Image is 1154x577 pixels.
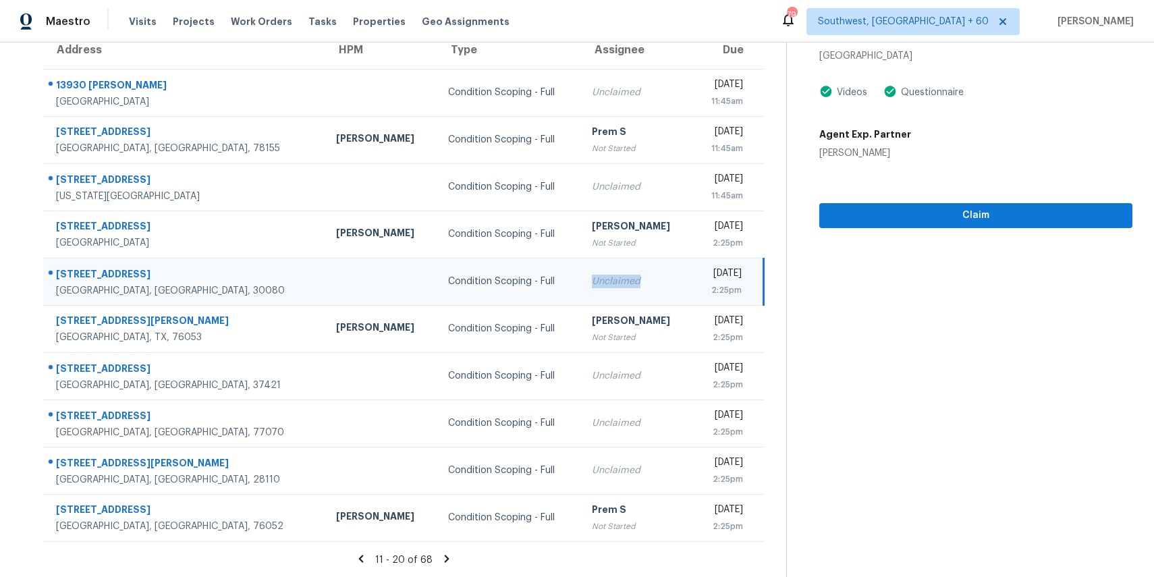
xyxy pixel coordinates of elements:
div: Videos [833,86,867,99]
div: Not Started [592,331,682,344]
div: 2:25pm [703,236,742,250]
span: Tasks [308,17,337,26]
div: 794 [787,8,796,22]
div: Not Started [592,142,682,155]
div: [PERSON_NAME] [336,132,427,148]
div: [DATE] [703,456,742,472]
div: [GEOGRAPHIC_DATA] [819,49,1132,63]
span: Southwest, [GEOGRAPHIC_DATA] + 60 [818,15,989,28]
div: [PERSON_NAME] [819,146,911,160]
div: [STREET_ADDRESS] [56,362,314,379]
div: Condition Scoping - Full [448,180,570,194]
div: Condition Scoping - Full [448,322,570,335]
span: [PERSON_NAME] [1052,15,1134,28]
div: Prem S [592,503,682,520]
div: 11:45am [703,142,742,155]
div: [STREET_ADDRESS] [56,219,314,236]
div: [PERSON_NAME] [336,321,427,337]
div: Condition Scoping - Full [448,86,570,99]
th: HPM [325,31,437,69]
span: Projects [173,15,215,28]
div: [GEOGRAPHIC_DATA], TX, 76053 [56,331,314,344]
div: Unclaimed [592,369,682,383]
div: 2:25pm [703,283,742,297]
div: [DATE] [703,408,742,425]
div: Questionnaire [897,86,964,99]
div: [GEOGRAPHIC_DATA], [GEOGRAPHIC_DATA], 28110 [56,473,314,487]
span: Claim [830,207,1122,224]
div: [GEOGRAPHIC_DATA], [GEOGRAPHIC_DATA], 30080 [56,284,314,298]
div: [STREET_ADDRESS] [56,125,314,142]
div: [DATE] [703,314,742,331]
div: 2:25pm [703,425,742,439]
div: [DATE] [703,125,742,142]
div: Condition Scoping - Full [448,133,570,146]
th: Due [692,31,763,69]
div: Not Started [592,520,682,533]
div: [GEOGRAPHIC_DATA] [56,95,314,109]
div: [DATE] [703,78,742,94]
div: 11:45am [703,189,742,202]
span: Maestro [46,15,90,28]
th: Type [437,31,581,69]
div: 13930 [PERSON_NAME] [56,78,314,95]
div: Not Started [592,236,682,250]
img: Artifact Present Icon [819,84,833,99]
div: [GEOGRAPHIC_DATA] [56,236,314,250]
div: [GEOGRAPHIC_DATA], [GEOGRAPHIC_DATA], 76052 [56,520,314,533]
span: 11 - 20 of 68 [375,555,433,565]
div: [DATE] [703,503,742,520]
div: Unclaimed [592,180,682,194]
div: [PERSON_NAME] [336,510,427,526]
div: Unclaimed [592,416,682,430]
div: Unclaimed [592,275,682,288]
div: 2:25pm [703,520,742,533]
span: Work Orders [231,15,292,28]
img: Artifact Present Icon [883,84,897,99]
div: 2:25pm [703,331,742,344]
div: Unclaimed [592,464,682,477]
div: [STREET_ADDRESS] [56,409,314,426]
div: [DATE] [703,267,742,283]
div: [STREET_ADDRESS] [56,173,314,190]
div: Condition Scoping - Full [448,275,570,288]
th: Address [43,31,325,69]
div: Condition Scoping - Full [448,227,570,241]
div: [STREET_ADDRESS] [56,267,314,284]
div: 2:25pm [703,472,742,486]
div: [GEOGRAPHIC_DATA], [GEOGRAPHIC_DATA], 37421 [56,379,314,392]
div: [US_STATE][GEOGRAPHIC_DATA] [56,190,314,203]
span: Properties [353,15,406,28]
span: Geo Assignments [422,15,510,28]
span: Visits [129,15,157,28]
div: 11:45am [703,94,742,108]
div: [DATE] [703,172,742,189]
div: Condition Scoping - Full [448,511,570,524]
div: Prem S [592,125,682,142]
th: Assignee [581,31,693,69]
h5: Agent Exp. Partner [819,128,911,141]
div: [PERSON_NAME] [336,226,427,243]
div: Unclaimed [592,86,682,99]
button: Claim [819,203,1132,228]
div: [PERSON_NAME] [592,219,682,236]
div: [DATE] [703,219,742,236]
div: [STREET_ADDRESS] [56,503,314,520]
div: Condition Scoping - Full [448,369,570,383]
div: Condition Scoping - Full [448,416,570,430]
div: [STREET_ADDRESS][PERSON_NAME] [56,456,314,473]
div: Condition Scoping - Full [448,464,570,477]
div: [STREET_ADDRESS][PERSON_NAME] [56,314,314,331]
div: 2:25pm [703,378,742,391]
div: [DATE] [703,361,742,378]
div: [PERSON_NAME] [592,314,682,331]
div: [GEOGRAPHIC_DATA], [GEOGRAPHIC_DATA], 77070 [56,426,314,439]
div: [GEOGRAPHIC_DATA], [GEOGRAPHIC_DATA], 78155 [56,142,314,155]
